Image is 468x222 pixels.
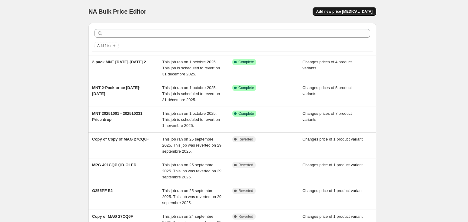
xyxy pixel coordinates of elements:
[92,85,140,96] span: MNT 2-Pack price [DATE]-[DATE]
[303,111,352,122] span: Changes prices of 7 product variants
[92,60,146,64] span: 2-pack MNT [DATE]-[DATE] 2
[97,43,111,48] span: Add filter
[238,85,254,90] span: Complete
[238,137,253,142] span: Reverted
[162,111,220,128] span: This job ran on 1 octobre 2025. This job is scheduled to revert on 1 novembre 2025.
[303,214,363,219] span: Changes price of 1 product variant
[92,111,142,122] span: MNT 20251001 - 202510331 Price drop
[303,163,363,167] span: Changes price of 1 product variant
[162,188,222,205] span: This job ran on 25 septembre 2025. This job was reverted on 29 septembre 2025.
[95,42,119,49] button: Add filter
[238,60,254,65] span: Complete
[303,60,352,70] span: Changes prices of 4 product variants
[313,7,376,16] button: Add new price [MEDICAL_DATA]
[238,188,253,193] span: Reverted
[92,163,136,167] span: MPG 491CQP QD-OLED
[162,137,222,154] span: This job ran on 25 septembre 2025. This job was reverted on 29 septembre 2025.
[303,188,363,193] span: Changes price of 1 product variant
[238,214,253,219] span: Reverted
[162,85,220,102] span: This job ran on 1 octobre 2025. This job is scheduled to revert on 31 décembre 2025.
[92,214,133,219] span: Copy of MAG 27CQ6F
[162,163,222,179] span: This job ran on 25 septembre 2025. This job was reverted on 29 septembre 2025.
[303,85,352,96] span: Changes prices of 5 product variants
[88,8,146,15] span: NA Bulk Price Editor
[162,60,220,76] span: This job ran on 1 octobre 2025. This job is scheduled to revert on 31 décembre 2025.
[92,188,113,193] span: G255PF E2
[303,137,363,141] span: Changes price of 1 product variant
[92,137,149,141] span: Copy of Copy of MAG 27CQ6F
[316,9,373,14] span: Add new price [MEDICAL_DATA]
[238,163,253,167] span: Reverted
[238,111,254,116] span: Complete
